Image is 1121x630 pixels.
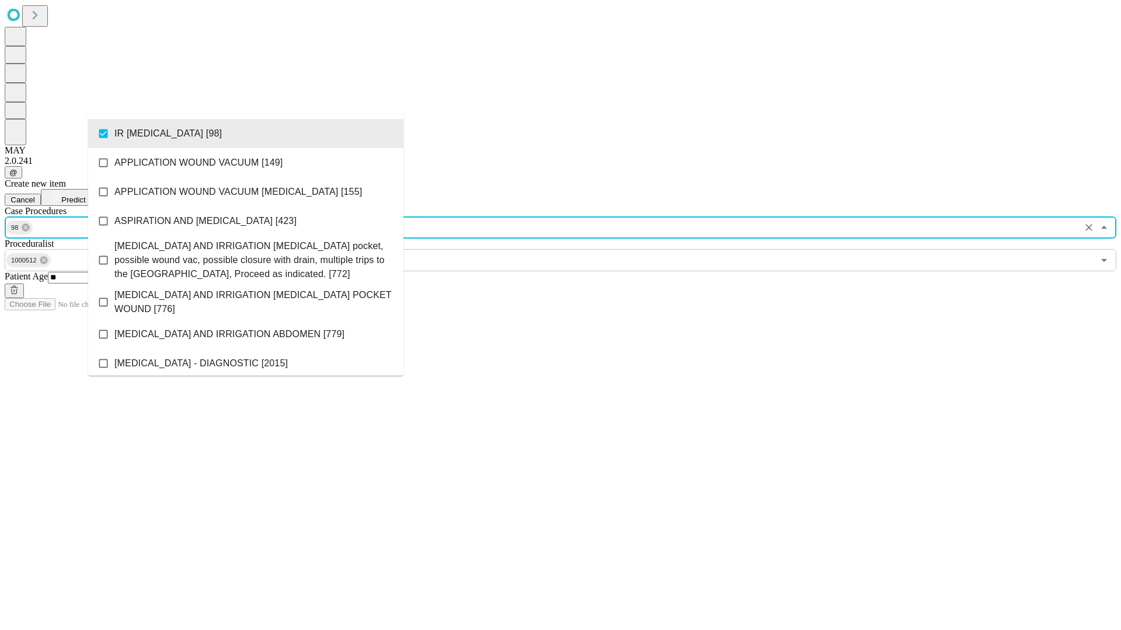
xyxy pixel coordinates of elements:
[114,127,222,141] span: IR [MEDICAL_DATA] [98]
[5,206,67,216] span: Scheduled Procedure
[1081,219,1097,236] button: Clear
[1096,252,1112,268] button: Open
[11,195,35,204] span: Cancel
[5,178,66,188] span: Create new item
[6,221,23,235] span: 98
[61,195,85,204] span: Predict
[114,327,344,341] span: [MEDICAL_DATA] AND IRRIGATION ABDOMEN [779]
[5,166,22,178] button: @
[41,189,95,206] button: Predict
[5,271,48,281] span: Patient Age
[114,356,288,370] span: [MEDICAL_DATA] - DIAGNOSTIC [2015]
[5,145,1116,156] div: MAY
[114,185,362,199] span: APPLICATION WOUND VACUUM [MEDICAL_DATA] [155]
[6,254,41,267] span: 1000512
[114,288,394,316] span: [MEDICAL_DATA] AND IRRIGATION [MEDICAL_DATA] POCKET WOUND [776]
[1096,219,1112,236] button: Close
[114,239,394,281] span: [MEDICAL_DATA] AND IRRIGATION [MEDICAL_DATA] pocket, possible wound vac, possible closure with dr...
[6,220,33,235] div: 98
[9,168,18,177] span: @
[114,214,297,228] span: ASPIRATION AND [MEDICAL_DATA] [423]
[5,194,41,206] button: Cancel
[6,253,51,267] div: 1000512
[114,156,283,170] span: APPLICATION WOUND VACUUM [149]
[5,239,54,249] span: Proceduralist
[5,156,1116,166] div: 2.0.241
